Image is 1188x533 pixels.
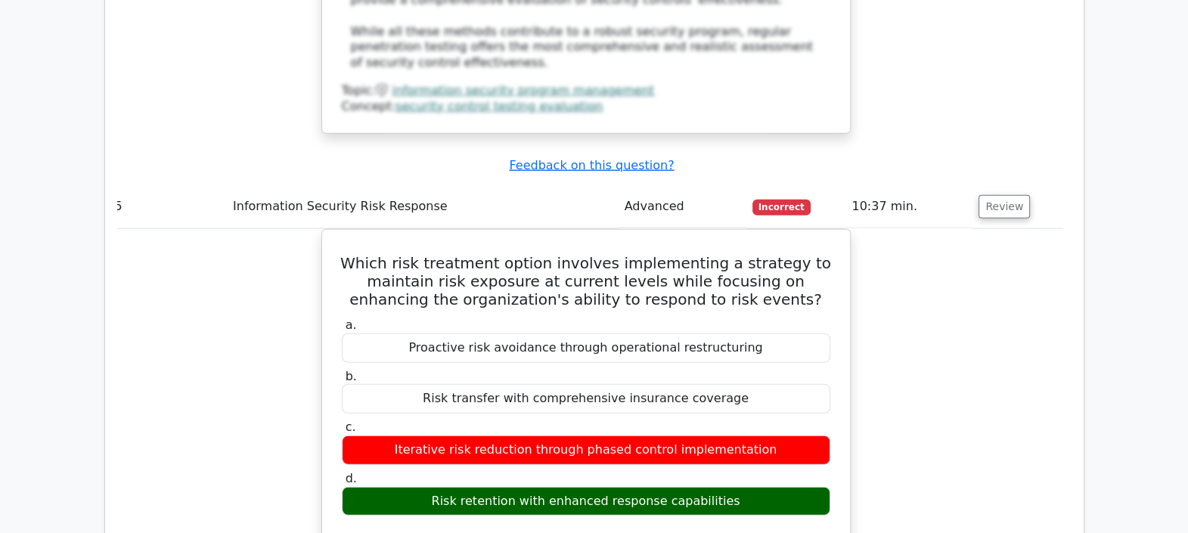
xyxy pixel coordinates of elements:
span: Incorrect [752,200,811,215]
span: c. [346,420,356,434]
div: Topic: [342,83,830,99]
span: d. [346,471,357,485]
div: Concept: [342,99,830,115]
a: Feedback on this question? [509,158,674,172]
button: Review [979,195,1030,218]
div: Risk retention with enhanced response capabilities [342,487,830,516]
div: Iterative risk reduction through phased control implementation [342,435,830,465]
a: security control testing evaluation [395,99,603,113]
div: Risk transfer with comprehensive insurance coverage [342,384,830,414]
td: 5 [109,185,227,228]
td: Information Security Risk Response [227,185,619,228]
span: b. [346,369,357,383]
h5: Which risk treatment option involves implementing a strategy to maintain risk exposure at current... [340,254,832,308]
div: Proactive risk avoidance through operational restructuring [342,333,830,363]
td: 10:37 min. [845,185,972,228]
td: Advanced [619,185,746,228]
a: information security program management [392,83,654,98]
span: a. [346,318,357,332]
